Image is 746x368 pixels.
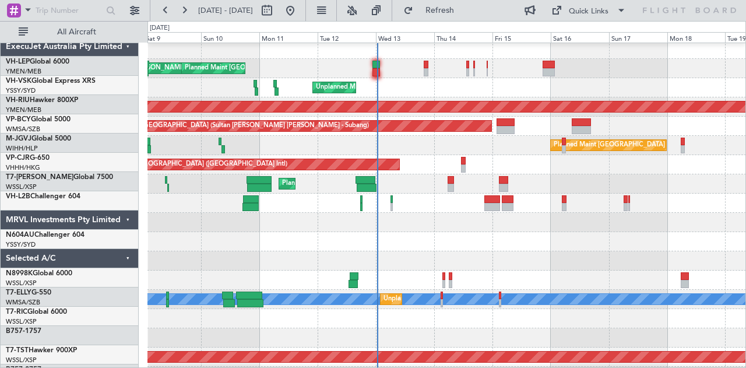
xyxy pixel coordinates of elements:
[6,183,37,191] a: WSSL/XSP
[6,347,29,354] span: T7-TST
[282,175,466,192] div: Planned Maint [GEOGRAPHIC_DATA] ([GEOGRAPHIC_DATA])
[6,309,27,316] span: T7-RIC
[6,58,30,65] span: VH-LEP
[6,144,38,153] a: WIHH/HLP
[13,23,126,41] button: All Aircraft
[6,78,31,85] span: VH-VSK
[143,32,202,43] div: Sat 9
[6,309,67,316] a: T7-RICGlobal 6000
[6,86,36,95] a: YSSY/SYD
[6,125,40,134] a: WMSA/SZB
[6,317,37,326] a: WSSL/XSP
[6,78,96,85] a: VH-VSKGlobal Express XRS
[6,289,51,296] a: T7-ELLYG-550
[6,328,29,335] span: B757-1
[6,58,69,65] a: VH-LEPGlobal 6000
[569,6,608,17] div: Quick Links
[554,136,691,154] div: Planned Maint [GEOGRAPHIC_DATA] (Seletar)
[551,32,609,43] div: Sat 16
[6,270,72,277] a: N8998KGlobal 6000
[6,232,34,239] span: N604AU
[6,298,40,307] a: WMSA/SZB
[434,32,492,43] div: Thu 14
[6,289,31,296] span: T7-ELLY
[6,116,71,123] a: VP-BCYGlobal 5000
[6,328,41,335] a: B757-1757
[6,193,80,200] a: VH-L2BChallenger 604
[6,232,85,239] a: N604AUChallenger 604
[318,32,376,43] div: Tue 12
[398,1,468,20] button: Refresh
[97,117,369,135] div: Planned Maint [GEOGRAPHIC_DATA] (Sultan [PERSON_NAME] [PERSON_NAME] - Subang)
[6,135,31,142] span: M-JGVJ
[546,1,632,20] button: Quick Links
[416,6,465,15] span: Refresh
[6,240,36,249] a: YSSY/SYD
[6,347,77,354] a: T7-TSTHawker 900XP
[36,2,103,19] input: Trip Number
[30,28,123,36] span: All Aircraft
[6,116,31,123] span: VP-BCY
[6,174,113,181] a: T7-[PERSON_NAME]Global 7500
[201,32,259,43] div: Sun 10
[6,356,37,365] a: WSSL/XSP
[150,23,170,33] div: [DATE]
[259,32,318,43] div: Mon 11
[6,163,40,172] a: VHHH/HKG
[667,32,726,43] div: Mon 18
[492,32,551,43] div: Fri 15
[6,155,30,162] span: VP-CJR
[316,79,459,96] div: Unplanned Maint Sydney ([PERSON_NAME] Intl)
[6,67,41,76] a: YMEN/MEB
[6,135,71,142] a: M-JGVJGlobal 5000
[6,97,30,104] span: VH-RIU
[6,155,50,162] a: VP-CJRG-650
[609,32,667,43] div: Sun 17
[6,270,33,277] span: N8998K
[383,290,663,308] div: Unplanned Maint [GEOGRAPHIC_DATA] (Sultan [PERSON_NAME] [PERSON_NAME] - Subang)
[6,97,78,104] a: VH-RIUHawker 800XP
[6,174,73,181] span: T7-[PERSON_NAME]
[185,59,407,77] div: Planned Maint [GEOGRAPHIC_DATA] ([GEOGRAPHIC_DATA] International)
[6,193,30,200] span: VH-L2B
[6,106,41,114] a: YMEN/MEB
[93,156,287,173] div: Planned Maint [GEOGRAPHIC_DATA] ([GEOGRAPHIC_DATA] Intl)
[198,5,253,16] span: [DATE] - [DATE]
[376,32,434,43] div: Wed 13
[6,279,37,288] a: WSSL/XSP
